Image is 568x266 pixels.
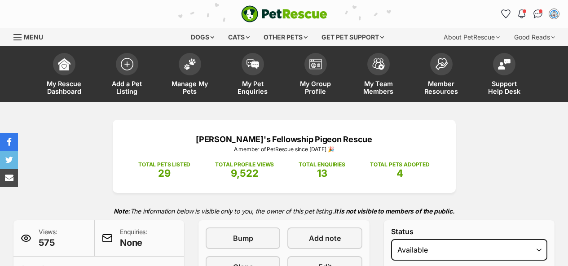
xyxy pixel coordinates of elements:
a: Add note [287,227,362,249]
p: TOTAL PETS LISTED [138,161,190,169]
p: A member of PetRescue since [DATE] 🎉 [126,145,442,153]
a: My Pet Enquiries [221,48,284,102]
span: Manage My Pets [170,80,210,95]
strong: Note: [114,207,130,215]
ul: Account quick links [498,7,561,21]
img: logo-e224e6f780fb5917bec1dbf3a21bbac754714ae5b6737aabdf751b685950b380.svg [241,5,327,22]
a: Conversations [531,7,545,21]
img: group-profile-icon-3fa3cf56718a62981997c0bc7e787c4b2cf8bcc04b72c1350f741eb67cf2f40e.svg [309,59,322,70]
div: Good Reads [508,28,561,46]
img: Molly Coonan profile pic [550,9,559,18]
a: Bump [206,227,280,249]
a: My Rescue Dashboard [33,48,96,102]
span: My Rescue Dashboard [44,80,84,95]
a: My Team Members [347,48,410,102]
img: manage-my-pets-icon-02211641906a0b7f246fdf0571729dbe1e7629f14944591b6c1af311fb30b64b.svg [184,58,196,70]
span: None [120,236,147,249]
strong: It is not visible to members of the public. [334,207,455,215]
span: My Team Members [358,80,399,95]
p: Views: [39,227,57,249]
span: Support Help Desk [484,80,524,95]
span: 575 [39,236,57,249]
img: team-members-icon-5396bd8760b3fe7c0b43da4ab00e1e3bb1a5d9ba89233759b79545d2d3fc5d0d.svg [372,58,385,70]
span: My Pet Enquiries [233,80,273,95]
div: Other pets [257,28,314,46]
img: dashboard-icon-eb2f2d2d3e046f16d808141f083e7271f6b2e854fb5c12c21221c1fb7104beca.svg [58,58,70,70]
a: Menu [13,28,49,44]
span: Menu [24,33,43,41]
label: Status [391,227,547,235]
img: member-resources-icon-8e73f808a243e03378d46382f2149f9095a855e16c252ad45f914b54edf8863c.svg [435,58,448,70]
img: notifications-46538b983faf8c2785f20acdc204bb7945ddae34d4c08c2a6579f10ce5e182be.svg [518,9,525,18]
span: Add note [309,233,341,244]
span: Add a Pet Listing [107,80,147,95]
span: 4 [396,167,403,179]
p: TOTAL ENQUIRIES [299,161,345,169]
img: pet-enquiries-icon-7e3ad2cf08bfb03b45e93fb7055b45f3efa6380592205ae92323e6603595dc1f.svg [247,59,259,69]
span: Bump [233,233,253,244]
span: 13 [317,167,327,179]
span: Member Resources [421,80,462,95]
button: My account [547,7,561,21]
span: 9,522 [231,167,259,179]
p: Enquiries: [120,227,147,249]
a: My Group Profile [284,48,347,102]
p: TOTAL PROFILE VIEWS [215,161,274,169]
div: Get pet support [315,28,390,46]
p: TOTAL PETS ADOPTED [370,161,430,169]
a: Support Help Desk [473,48,536,102]
img: add-pet-listing-icon-0afa8454b4691262ce3f59096e99ab1cd57d4a30225e0717b998d2c9b9846f56.svg [121,58,133,70]
a: Member Resources [410,48,473,102]
div: Dogs [185,28,220,46]
button: Notifications [515,7,529,21]
span: 29 [158,167,171,179]
div: About PetRescue [437,28,506,46]
a: Favourites [498,7,513,21]
p: The information below is visible only to you, the owner of this pet listing. [13,202,555,220]
a: Add a Pet Listing [96,48,159,102]
span: My Group Profile [295,80,336,95]
p: [PERSON_NAME]'s Fellowship Pigeon Rescue [126,133,442,145]
img: chat-41dd97257d64d25036548639549fe6c8038ab92f7586957e7f3b1b290dea8141.svg [533,9,543,18]
a: PetRescue [241,5,327,22]
div: Cats [222,28,256,46]
img: help-desk-icon-fdf02630f3aa405de69fd3d07c3f3aa587a6932b1a1747fa1d2bba05be0121f9.svg [498,59,511,70]
a: Manage My Pets [159,48,221,102]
